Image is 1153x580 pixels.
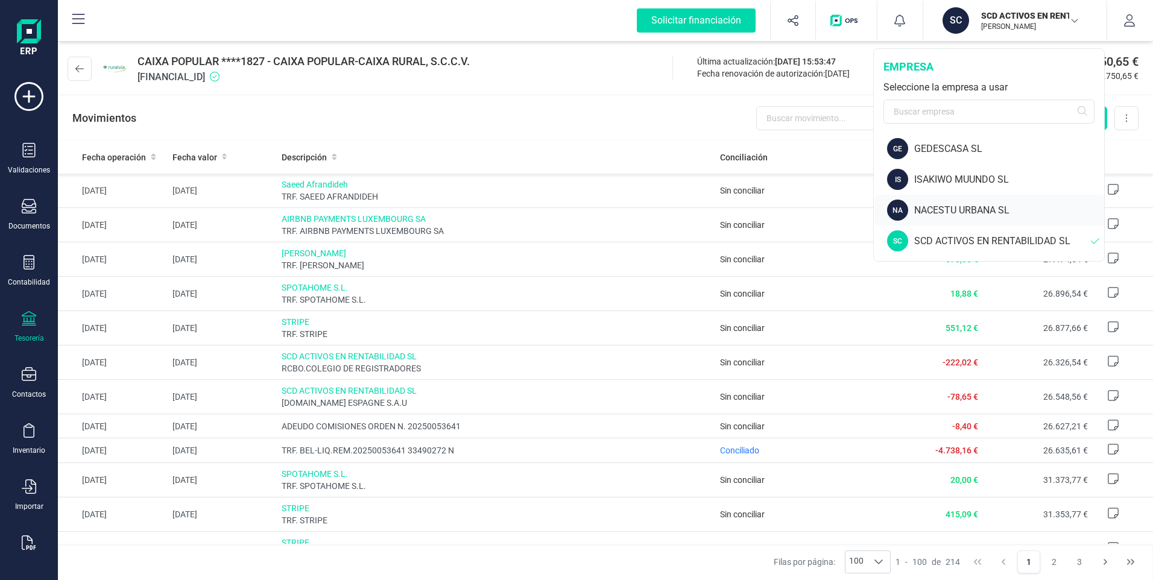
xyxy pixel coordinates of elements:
[720,446,759,455] span: Conciliado
[983,438,1093,462] td: 26.635,61 €
[282,468,710,480] span: SPOTAHOME S.L.
[282,178,710,191] span: Saeed Afrandideh
[943,7,969,34] div: SC
[883,58,1095,75] div: empresa
[8,277,50,287] div: Contabilidad
[282,294,710,306] span: TRF. SPOTAHOME S.L.
[58,242,168,277] td: [DATE]
[8,165,50,175] div: Validaciones
[887,230,908,251] div: SC
[282,420,710,432] span: ADEUDO COMISIONES ORDEN N. 20250053641
[282,397,710,409] span: [DOMAIN_NAME] ESPAGNE S.A.U
[946,323,978,333] span: 551,12 €
[8,221,50,231] div: Documentos
[932,556,941,568] span: de
[58,497,168,531] td: [DATE]
[282,191,710,203] span: TRF. SAEED AFRANDIDEH
[756,106,930,130] input: Buscar movimiento...
[58,531,168,566] td: [DATE]
[58,277,168,311] td: [DATE]
[637,8,756,33] div: Solicitar financiación
[914,234,1091,248] div: SCD ACTIVOS EN RENTABILIDAD SL
[983,311,1093,345] td: 26.877,66 €
[896,556,900,568] span: 1
[883,99,1095,124] input: Buscar empresa
[947,392,978,402] span: -78,65 €
[282,225,710,237] span: TRF. AIRBNB PAYMENTS LUXEMBOURG SA
[823,1,870,40] button: Logo de OPS
[720,475,765,485] span: Sin conciliar
[282,259,710,271] span: TRF. [PERSON_NAME]
[168,174,277,208] td: [DATE]
[946,556,960,568] span: 214
[13,446,45,455] div: Inventario
[14,333,44,343] div: Tesorería
[282,350,710,362] span: SCD ACTIVOS EN RENTABILIDAD SL
[168,497,277,531] td: [DATE]
[58,414,168,438] td: [DATE]
[914,203,1104,218] div: NACESTU URBANA SL
[282,328,710,340] span: TRF. STRIPE
[168,242,277,277] td: [DATE]
[938,1,1092,40] button: SCSCD ACTIVOS EN RENTABILIDAD SL[PERSON_NAME]
[946,509,978,519] span: 415,09 €
[943,358,978,367] span: -222,02 €
[282,151,327,163] span: Descripción
[168,438,277,462] td: [DATE]
[282,537,710,549] span: STRIPE
[282,502,710,514] span: STRIPE
[720,254,765,264] span: Sin conciliar
[58,380,168,414] td: [DATE]
[282,247,710,259] span: [PERSON_NAME]
[914,172,1104,187] div: ISAKIWO MUUNDO SL
[1017,550,1040,573] button: Page 1
[15,502,43,511] div: Importar
[1119,550,1142,573] button: Last Page
[896,556,960,568] div: -
[168,462,277,497] td: [DATE]
[1094,550,1117,573] button: Next Page
[830,14,862,27] img: Logo de OPS
[983,497,1093,531] td: 31.353,77 €
[883,80,1095,95] div: Seleccione la empresa a usar
[950,475,978,485] span: 20,00 €
[172,151,217,163] span: Fecha valor
[952,421,978,431] span: -8,40 €
[825,69,850,78] span: [DATE]
[282,213,710,225] span: AIRBNB PAYMENTS LUXEMBOURG SA
[58,311,168,345] td: [DATE]
[282,362,710,374] span: RCBO.COLEGIO DE REGISTRADORES
[845,551,867,573] span: 100
[17,19,41,58] img: Logo Finanedi
[58,462,168,497] td: [DATE]
[983,462,1093,497] td: 31.373,77 €
[12,389,46,399] div: Contactos
[720,289,765,298] span: Sin conciliar
[72,110,136,127] p: Movimientos
[774,550,891,573] div: Filas por página:
[82,151,146,163] span: Fecha operación
[720,358,765,367] span: Sin conciliar
[981,22,1078,31] p: [PERSON_NAME]
[914,142,1104,156] div: GEDESCASA SL
[282,385,710,397] span: SCD ACTIVOS EN RENTABILIDAD SL
[58,208,168,242] td: [DATE]
[775,57,836,66] span: [DATE] 15:53:47
[983,380,1093,414] td: 26.548,56 €
[983,414,1093,438] td: 26.627,21 €
[58,174,168,208] td: [DATE]
[282,282,710,294] span: SPOTAHOME S.L.
[720,186,765,195] span: Sin conciliar
[887,138,908,159] div: GE
[282,444,710,456] span: TRF. BEL-LIQ.REM.20250053641 33490272 N
[720,220,765,230] span: Sin conciliar
[935,446,978,455] span: -4.738,16 €
[168,380,277,414] td: [DATE]
[1094,70,1139,82] span: 27.750,65 €
[58,438,168,462] td: [DATE]
[1068,550,1091,573] button: Page 3
[137,53,470,70] span: CAIXA POPULAR ****1827 - CAIXA POPULAR-CAIXA RURAL, S.C.C.V.
[1043,550,1066,573] button: Page 2
[966,550,989,573] button: First Page
[168,277,277,311] td: [DATE]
